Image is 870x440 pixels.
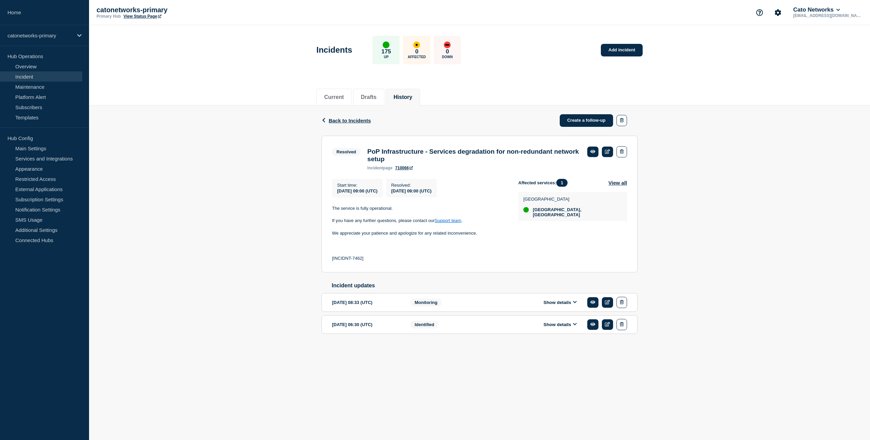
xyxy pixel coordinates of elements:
[556,179,568,187] span: 1
[97,6,232,14] p: catonetworks-primary
[321,118,371,123] button: Back to Incidents
[523,197,620,202] p: [GEOGRAPHIC_DATA]
[533,207,620,217] span: [GEOGRAPHIC_DATA], [GEOGRAPHIC_DATA]
[518,179,571,187] span: Affected services:
[332,148,361,156] span: Resolved
[384,55,388,59] p: Up
[367,166,393,170] p: page
[601,44,643,56] a: Add incident
[395,166,413,170] a: 710066
[435,218,461,223] a: Support team
[541,322,579,327] button: Show details
[316,45,352,55] h1: Incidents
[332,283,638,289] h2: Incident updates
[7,33,73,38] p: catonetworks-primary
[391,183,432,188] p: Resolved :
[446,48,449,55] p: 0
[123,14,161,19] a: View Status Page
[332,230,507,236] p: We appreciate your patience and apologize for any related inconvenience.
[792,6,841,13] button: Cato Networks
[329,118,371,123] span: Back to Incidents
[361,94,377,100] button: Drafts
[391,188,432,193] span: [DATE] 09:00 (UTC)
[332,255,507,261] p: [INCIDNT-7462]
[367,166,383,170] span: incident
[541,300,579,305] button: Show details
[560,114,613,127] a: Create a follow-up
[383,41,389,48] div: up
[367,148,581,163] h3: PoP Infrastructure - Services degradation for non-redundant network setup
[97,14,121,19] p: Primary Hub
[608,179,627,187] button: View all
[332,319,400,330] div: [DATE] 06:30 (UTC)
[410,299,442,306] span: Monitoring
[337,188,378,193] span: [DATE] 09:00 (UTC)
[394,94,412,100] button: History
[381,48,391,55] p: 175
[332,297,400,308] div: [DATE] 08:33 (UTC)
[523,207,529,213] div: up
[771,5,785,20] button: Account settings
[332,205,507,211] p: The service is fully operational.
[408,55,426,59] p: Affected
[415,48,418,55] p: 0
[752,5,767,20] button: Support
[444,41,451,48] div: down
[442,55,453,59] p: Down
[332,218,507,224] p: If you have any further questions, please contact our .
[413,41,420,48] div: affected
[410,321,439,328] span: Identified
[792,13,863,18] p: [EMAIL_ADDRESS][DOMAIN_NAME]
[337,183,378,188] p: Start time :
[324,94,344,100] button: Current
